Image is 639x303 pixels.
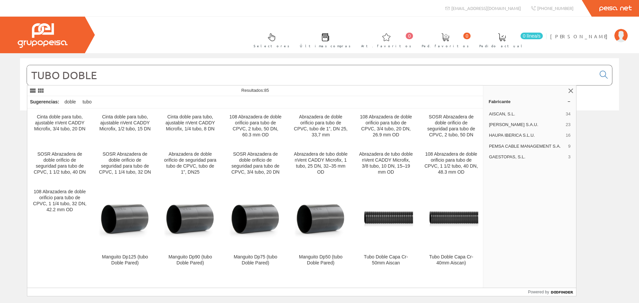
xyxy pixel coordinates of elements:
span: 85 [264,88,269,93]
a: [PERSON_NAME] [550,28,628,34]
span: 16 [566,132,570,138]
div: SOSR Abrazadera de doble orificio de seguridad para tubo de CPVC, 1 1/2 tubo, 40 DN [33,151,87,175]
span: [PERSON_NAME] [550,33,611,40]
span: GAESTOPAS, S.L. [489,154,565,160]
span: 9 [568,143,570,149]
div: Cinta doble para tubo, ajustable nVent CADDY Microfix, 3/4 tubo, 20 DN [33,114,87,132]
div: Abrazadera de doble orificio para tubo de CPVC, tubo de 1”, DN 25, 33,7 mm [294,114,348,138]
div: 108 Abrazadera de doble orificio para tubo de CPVC, 3/4 tubo, 20 DN, 26.9 mm OD [359,114,413,138]
span: HAUPA IBERICA S.L.U. [489,132,563,138]
a: SOSR Abrazadera de doble orificio de seguridad para tubo de CPVC, 1 1/2 tubo, 40 DN [27,146,92,183]
a: Abrazadera de doble orificio de seguridad para tubo de CPVC, tubo de 1”, DN25 [158,146,223,183]
span: Selectores [254,43,290,49]
span: 0 [406,33,413,39]
span: Powered by [528,289,549,295]
img: Manguito Dp125 (tubo Doble Pared) [98,200,152,238]
div: Manguito Dp75 (tubo Doble Pared) [228,254,283,266]
div: Abrazadera de doble orificio de seguridad para tubo de CPVC, tubo de 1”, DN25 [163,151,217,175]
span: 23 [566,122,570,128]
div: Tubo Doble Capa Cr-40mm Aiscan) [424,254,478,266]
a: 108 Abrazadera de doble orificio para tubo de CPVC, 1 1/2 tubo, 40 DN, 48.3 mm OD [419,146,484,183]
a: SOSR Abrazadera de doble orificio de seguridad para tubo de CPVC, 2 tubo, 50 DN [419,109,484,146]
a: Cinta doble para tubo, ajustable nVent CADDY Microfix, 1/4 tubo, 8 DN [158,109,223,146]
div: doble [62,96,79,108]
span: Ped. favoritos [422,43,469,49]
span: [PERSON_NAME] S.A.U. [489,122,563,128]
a: Abrazadera de tubo doble nVent CADDY Microfix, 3/8 tubo, 10 DN, 15–19 mm OD [353,146,418,183]
a: 108 Abrazadera de doble orificio para tubo de CPVC, 1 1/4 tubo, 32 DN, 42.2 mm OD [27,184,92,274]
div: SOSR Abrazadera de doble orificio de seguridad para tubo de CPVC, 1 1/4 tubo, 32 DN [98,151,152,175]
div: SOSR Abrazadera de doble orificio de seguridad para tubo de CPVC, 2 tubo, 50 DN [424,114,478,138]
a: Fabricante [483,96,576,107]
div: 108 Abrazadera de doble orificio para tubo de CPVC, 1 1/2 tubo, 40 DN, 48.3 mm OD [424,151,478,175]
div: Sugerencias: [27,97,61,107]
div: Manguito Dp50 (tubo Doble Pared) [294,254,348,266]
div: Cinta doble para tubo, ajustable nVent CADDY Microfix, 1/2 tubo, 15 DN [98,114,152,132]
a: Manguito Dp75 (tubo Doble Pared) Manguito Dp75 (tubo Doble Pared) [223,184,288,274]
span: PEMSA CABLE MANAGEMENT S.A. [489,143,565,149]
div: 108 Abrazadera de doble orificio para tubo de CPVC, 1 1/4 tubo, 32 DN, 42.2 mm OD [33,189,87,213]
div: Manguito Dp125 (tubo Doble Pared) [98,254,152,266]
a: Cinta doble para tubo, ajustable nVent CADDY Microfix, 3/4 tubo, 20 DN [27,109,92,146]
img: Tubo Doble Capa Cr-40mm Aiscan) [424,206,478,232]
img: Manguito Dp75 (tubo Doble Pared) [228,200,283,238]
span: Pedido actual [479,43,525,49]
span: 3 [568,154,570,160]
span: Últimas compras [300,43,351,49]
a: Powered by [528,288,576,296]
a: Selectores [247,28,293,52]
img: Manguito Dp90 (tubo Doble Pared) [163,200,217,238]
a: Manguito Dp125 (tubo Doble Pared) Manguito Dp125 (tubo Doble Pared) [93,184,157,274]
a: SOSR Abrazadera de doble orificio de seguridad para tubo de CPVC, 1 1/4 tubo, 32 DN [93,146,157,183]
span: 0 [463,33,471,39]
span: AISCAN, S.L. [489,111,563,117]
a: Manguito Dp90 (tubo Doble Pared) Manguito Dp90 (tubo Doble Pared) [158,184,223,274]
a: Últimas compras [293,28,354,52]
a: SOSR Abrazadera de doble orificio de seguridad para tubo de CPVC, 3/4 tubo, 20 DN [223,146,288,183]
img: Tubo Doble Capa Cr-50mm Aiscan [359,206,413,232]
div: 108 Abrazadera de doble orificio para tubo de CPVC, 2 tubo, 50 DN, 60.3 mm OD [228,114,283,138]
div: © Grupo Peisa [20,119,619,124]
div: Cinta doble para tubo, ajustable nVent CADDY Microfix, 1/4 tubo, 8 DN [163,114,217,132]
span: 0 línea/s [521,33,543,39]
a: Tubo Doble Capa Cr-50mm Aiscan Tubo Doble Capa Cr-50mm Aiscan [353,184,418,274]
span: [EMAIL_ADDRESS][DOMAIN_NAME] [451,5,521,11]
a: 108 Abrazadera de doble orificio para tubo de CPVC, 2 tubo, 50 DN, 60.3 mm OD [223,109,288,146]
div: Abrazadera de tubo doble nVent CADDY Microfix, 1 tubo, 25 DN, 32–35 mm OD [294,151,348,175]
div: SOSR Abrazadera de doble orificio de seguridad para tubo de CPVC, 3/4 tubo, 20 DN [228,151,283,175]
div: Manguito Dp90 (tubo Doble Pared) [163,254,217,266]
div: Tubo Doble Capa Cr-50mm Aiscan [359,254,413,266]
img: Manguito Dp50 (tubo Doble Pared) [294,200,348,238]
span: Art. favoritos [361,43,411,49]
div: Abrazadera de tubo doble nVent CADDY Microfix, 3/8 tubo, 10 DN, 15–19 mm OD [359,151,413,175]
a: Tubo Doble Capa Cr-40mm Aiscan) Tubo Doble Capa Cr-40mm Aiscan) [419,184,484,274]
span: 34 [566,111,570,117]
input: Buscar... [27,65,596,85]
a: Manguito Dp50 (tubo Doble Pared) Manguito Dp50 (tubo Doble Pared) [288,184,353,274]
div: tubo [80,96,94,108]
span: Resultados: [241,88,269,93]
a: Cinta doble para tubo, ajustable nVent CADDY Microfix, 1/2 tubo, 15 DN [93,109,157,146]
img: Grupo Peisa [18,23,68,48]
a: Abrazadera de doble orificio para tubo de CPVC, tubo de 1”, DN 25, 33,7 mm [288,109,353,146]
a: Abrazadera de tubo doble nVent CADDY Microfix, 1 tubo, 25 DN, 32–35 mm OD [288,146,353,183]
a: 108 Abrazadera de doble orificio para tubo de CPVC, 3/4 tubo, 20 DN, 26.9 mm OD [353,109,418,146]
span: [PHONE_NUMBER] [537,5,573,11]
